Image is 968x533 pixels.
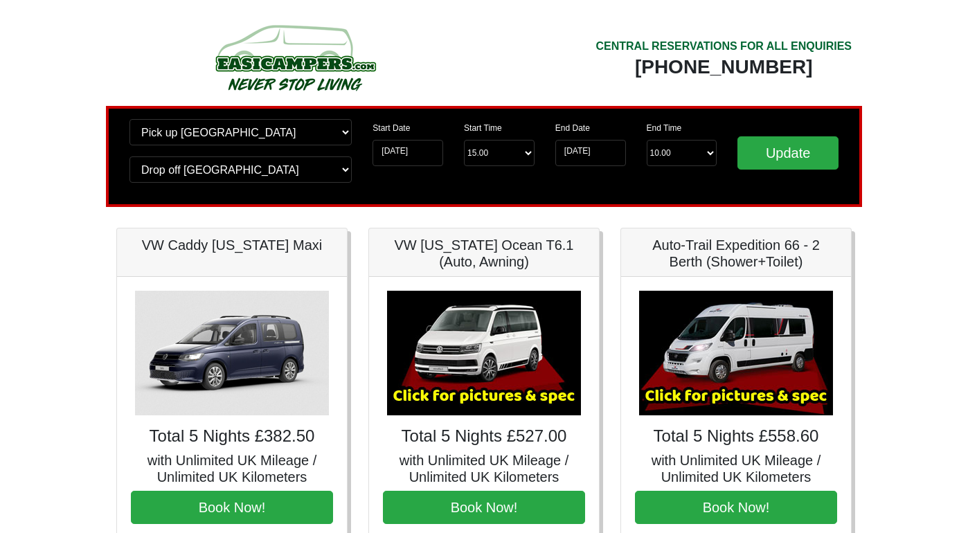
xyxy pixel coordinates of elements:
[647,122,682,134] label: End Time
[595,38,852,55] div: CENTRAL RESERVATIONS FOR ALL ENQUIRIES
[595,55,852,80] div: [PHONE_NUMBER]
[131,491,333,524] button: Book Now!
[737,136,839,170] input: Update
[383,452,585,485] h5: with Unlimited UK Mileage / Unlimited UK Kilometers
[639,291,833,415] img: Auto-Trail Expedition 66 - 2 Berth (Shower+Toilet)
[383,426,585,446] h4: Total 5 Nights £527.00
[555,122,590,134] label: End Date
[555,140,626,166] input: Return Date
[635,452,837,485] h5: with Unlimited UK Mileage / Unlimited UK Kilometers
[135,291,329,415] img: VW Caddy California Maxi
[131,452,333,485] h5: with Unlimited UK Mileage / Unlimited UK Kilometers
[131,426,333,446] h4: Total 5 Nights £382.50
[131,237,333,253] h5: VW Caddy [US_STATE] Maxi
[373,140,443,166] input: Start Date
[163,19,427,96] img: campers-checkout-logo.png
[383,491,585,524] button: Book Now!
[635,237,837,270] h5: Auto-Trail Expedition 66 - 2 Berth (Shower+Toilet)
[383,237,585,270] h5: VW [US_STATE] Ocean T6.1 (Auto, Awning)
[373,122,410,134] label: Start Date
[635,491,837,524] button: Book Now!
[464,122,502,134] label: Start Time
[635,426,837,446] h4: Total 5 Nights £558.60
[387,291,581,415] img: VW California Ocean T6.1 (Auto, Awning)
